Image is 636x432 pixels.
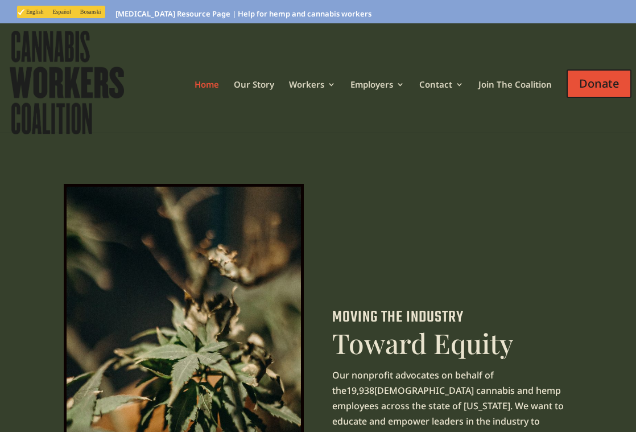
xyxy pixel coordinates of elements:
a: Bosanski [76,7,106,17]
a: Donate [567,58,631,128]
a: Contact [419,80,464,118]
a: Home [195,80,219,118]
a: Workers [289,80,336,118]
span: Español [53,9,71,15]
h1: MOVING THE INDUSTRY [332,309,573,332]
span: 19,938 [346,384,374,397]
a: English [17,7,48,17]
span: Donate [567,69,631,98]
a: Employers [350,80,404,118]
a: Our Story [234,80,274,118]
span: Toward Equity [332,324,513,361]
a: [MEDICAL_DATA] Resource Page | Help for hemp and cannabis workers [115,10,371,23]
img: Cannabis Workers Coalition [7,28,127,137]
a: Join The Coalition [478,80,552,118]
span: English [26,9,44,15]
a: Español [48,7,76,17]
span: Bosanski [80,9,101,15]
